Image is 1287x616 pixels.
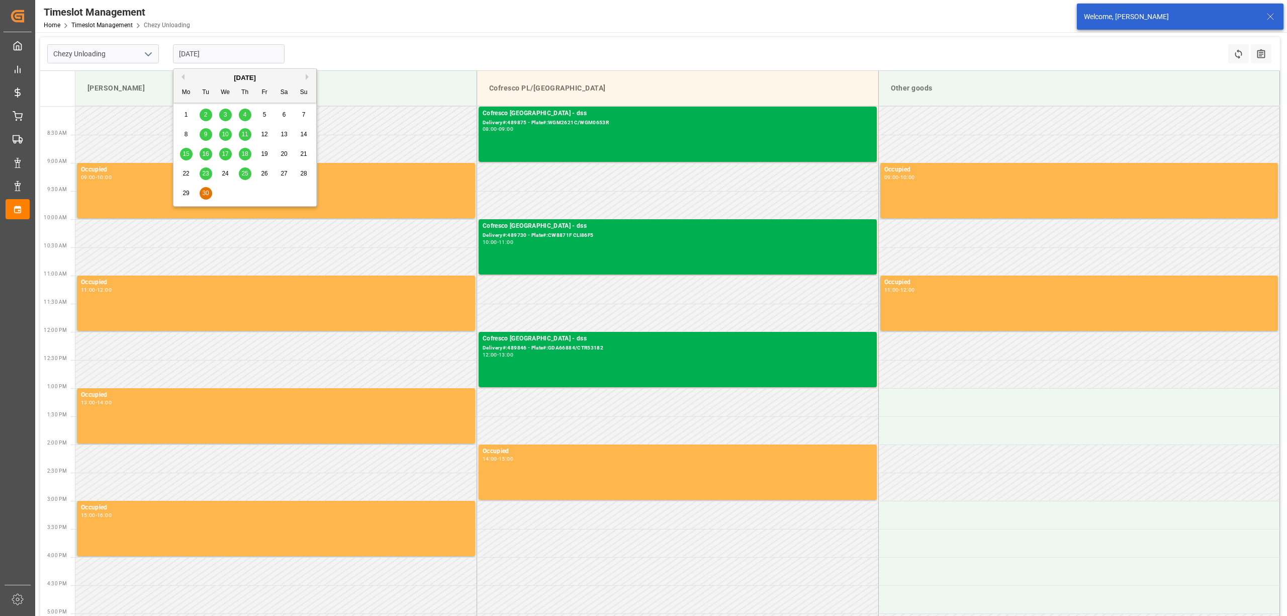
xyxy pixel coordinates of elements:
[258,148,271,160] div: Choose Friday, September 19th, 2025
[44,356,67,361] span: 12:30 PM
[499,127,513,131] div: 09:00
[180,187,193,200] div: Choose Monday, September 29th, 2025
[47,384,67,389] span: 1:00 PM
[306,74,312,80] button: Next Month
[200,187,212,200] div: Choose Tuesday, September 30th, 2025
[258,109,271,121] div: Choose Friday, September 5th, 2025
[219,109,232,121] div: Choose Wednesday, September 3rd, 2025
[185,131,188,138] span: 8
[239,128,251,141] div: Choose Thursday, September 11th, 2025
[204,131,208,138] span: 9
[180,128,193,141] div: Choose Monday, September 8th, 2025
[898,175,900,180] div: -
[47,468,67,474] span: 2:30 PM
[884,278,1274,288] div: Occupied
[1084,12,1257,22] div: Welcome, [PERSON_NAME]
[219,167,232,180] div: Choose Wednesday, September 24th, 2025
[47,158,67,164] span: 9:00 AM
[485,79,870,98] div: Cofresco PL/[GEOGRAPHIC_DATA]
[47,440,67,446] span: 2:00 PM
[239,86,251,99] div: Th
[200,167,212,180] div: Choose Tuesday, September 23rd, 2025
[483,344,873,353] div: Delivery#:489846 - Plate#:GDA66884/CTR53182
[239,167,251,180] div: Choose Thursday, September 25th, 2025
[483,221,873,231] div: Cofresco [GEOGRAPHIC_DATA] - dss
[298,128,310,141] div: Choose Sunday, September 14th, 2025
[224,111,227,118] span: 3
[263,111,266,118] span: 5
[497,457,499,461] div: -
[483,334,873,344] div: Cofresco [GEOGRAPHIC_DATA] - dss
[81,390,471,400] div: Occupied
[298,167,310,180] div: Choose Sunday, September 28th, 2025
[261,150,267,157] span: 19
[222,170,228,177] span: 24
[261,170,267,177] span: 26
[258,86,271,99] div: Fr
[47,130,67,136] span: 8:30 AM
[44,215,67,220] span: 10:00 AM
[239,148,251,160] div: Choose Thursday, September 18th, 2025
[182,170,189,177] span: 22
[483,119,873,127] div: Delivery#:489875 - Plate#:WGM2621C/WGM0653R
[483,353,497,357] div: 12:00
[185,111,188,118] span: 1
[180,86,193,99] div: Mo
[97,400,112,405] div: 14:00
[499,240,513,244] div: 11:00
[47,412,67,417] span: 1:30 PM
[202,150,209,157] span: 16
[497,353,499,357] div: -
[44,271,67,277] span: 11:00 AM
[884,165,1274,175] div: Occupied
[219,148,232,160] div: Choose Wednesday, September 17th, 2025
[219,128,232,141] div: Choose Wednesday, September 10th, 2025
[182,150,189,157] span: 15
[278,86,291,99] div: Sa
[96,400,97,405] div: -
[47,581,67,586] span: 4:30 PM
[44,243,67,248] span: 10:30 AM
[884,175,899,180] div: 09:00
[200,148,212,160] div: Choose Tuesday, September 16th, 2025
[300,170,307,177] span: 28
[258,128,271,141] div: Choose Friday, September 12th, 2025
[47,496,67,502] span: 3:00 PM
[81,165,471,175] div: Occupied
[96,288,97,292] div: -
[81,503,471,513] div: Occupied
[71,22,133,29] a: Timeslot Management
[241,150,248,157] span: 18
[278,128,291,141] div: Choose Saturday, September 13th, 2025
[180,109,193,121] div: Choose Monday, September 1st, 2025
[97,513,112,517] div: 16:00
[180,148,193,160] div: Choose Monday, September 15th, 2025
[483,457,497,461] div: 14:00
[281,170,287,177] span: 27
[47,524,67,530] span: 3:30 PM
[278,148,291,160] div: Choose Saturday, September 20th, 2025
[176,105,314,203] div: month 2025-09
[239,109,251,121] div: Choose Thursday, September 4th, 2025
[499,353,513,357] div: 13:00
[178,74,185,80] button: Previous Month
[278,109,291,121] div: Choose Saturday, September 6th, 2025
[200,109,212,121] div: Choose Tuesday, September 2nd, 2025
[298,109,310,121] div: Choose Sunday, September 7th, 2025
[81,513,96,517] div: 15:00
[182,190,189,197] span: 29
[202,190,209,197] span: 30
[44,327,67,333] span: 12:00 PM
[281,131,287,138] span: 13
[202,170,209,177] span: 23
[887,79,1272,98] div: Other goods
[173,44,285,63] input: DD-MM-YYYY
[140,46,155,62] button: open menu
[302,111,306,118] span: 7
[81,175,96,180] div: 09:00
[258,167,271,180] div: Choose Friday, September 26th, 2025
[44,299,67,305] span: 11:30 AM
[97,175,112,180] div: 10:00
[497,127,499,131] div: -
[96,513,97,517] div: -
